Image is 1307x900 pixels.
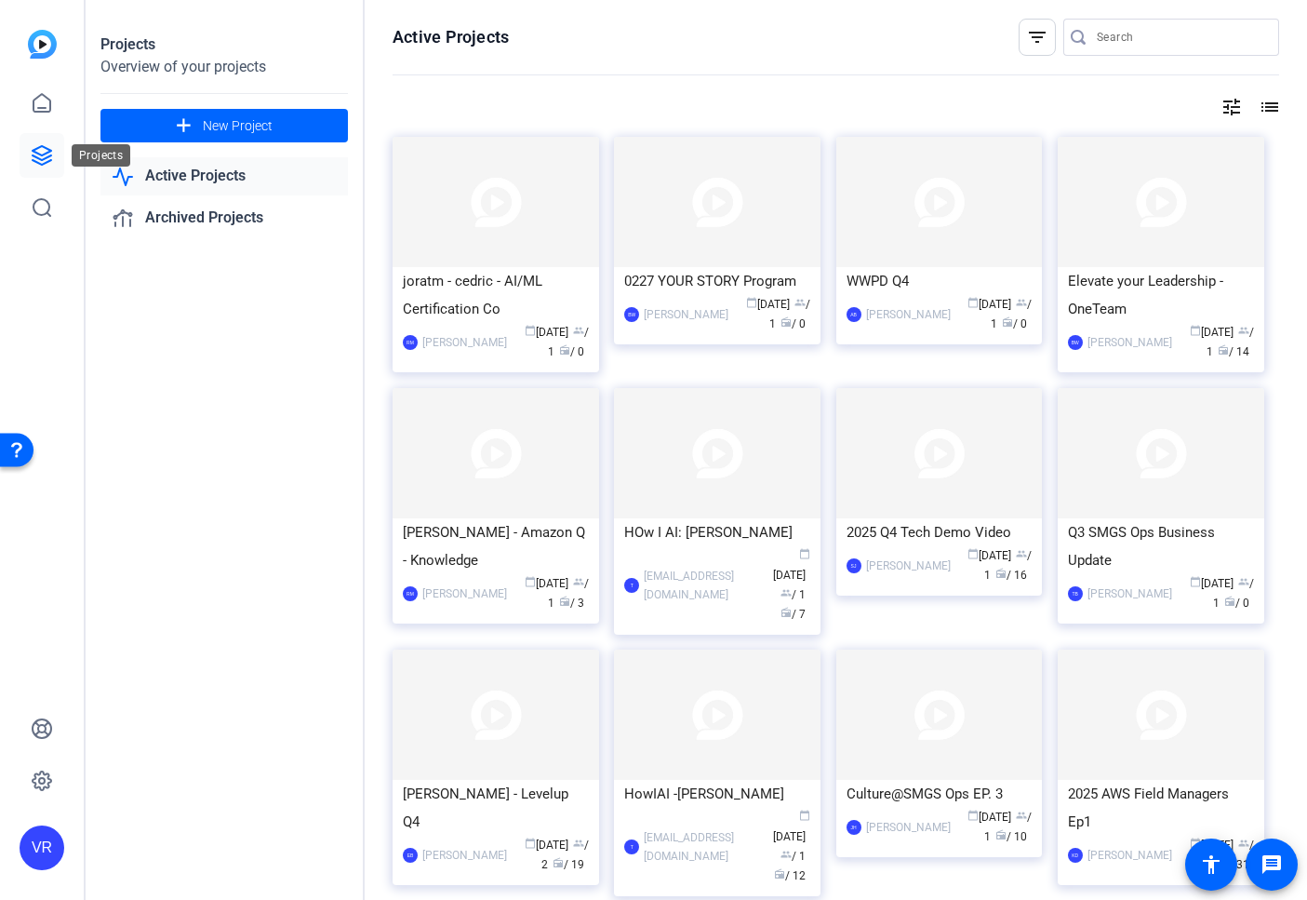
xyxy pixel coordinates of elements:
[780,316,792,328] span: radio
[799,548,810,559] span: calendar_today
[780,608,806,621] span: / 7
[1002,317,1027,330] span: / 0
[967,298,1011,311] span: [DATE]
[525,838,536,849] span: calendar_today
[1097,26,1264,48] input: Search
[1190,326,1234,339] span: [DATE]
[967,811,1011,824] span: [DATE]
[780,849,792,860] span: group
[573,325,584,336] span: group
[559,597,584,610] span: / 3
[624,840,639,854] div: T
[780,607,792,618] span: radio
[525,839,568,852] span: [DATE]
[799,810,810,821] span: calendar_today
[967,548,979,559] span: calendar_today
[403,586,418,601] div: RM
[573,576,584,587] span: group
[1220,96,1243,118] mat-icon: tune
[1190,577,1234,590] span: [DATE]
[1087,846,1172,865] div: [PERSON_NAME]
[1087,584,1172,603] div: [PERSON_NAME]
[1068,586,1083,601] div: TB
[967,297,979,308] span: calendar_today
[100,56,348,78] div: Overview of your projects
[403,780,589,836] div: [PERSON_NAME] - Levelup Q4
[28,30,57,59] img: blue-gradient.svg
[525,325,536,336] span: calendar_today
[172,114,195,138] mat-icon: add
[525,576,536,587] span: calendar_today
[1087,333,1172,352] div: [PERSON_NAME]
[624,518,810,546] div: HOw I AI: [PERSON_NAME]
[780,850,806,863] span: / 1
[866,557,951,575] div: [PERSON_NAME]
[847,307,861,322] div: AB
[1218,345,1249,358] span: / 14
[984,549,1032,582] span: / 1
[559,344,570,356] span: radio
[995,829,1007,840] span: radio
[403,848,418,863] div: EB
[1068,267,1254,323] div: Elevate your Leadership - OneTeam
[573,838,584,849] span: group
[995,830,1027,843] span: / 10
[525,577,568,590] span: [DATE]
[203,116,273,136] span: New Project
[393,26,509,48] h1: Active Projects
[847,267,1033,295] div: WWPD Q4
[559,345,584,358] span: / 0
[624,578,639,593] div: T
[1190,576,1201,587] span: calendar_today
[967,810,979,821] span: calendar_today
[1016,548,1027,559] span: group
[100,109,348,142] button: New Project
[403,518,589,574] div: [PERSON_NAME] - Amazon Q - Knowledge
[1068,848,1083,863] div: KD
[1260,853,1283,876] mat-icon: message
[780,317,806,330] span: / 0
[624,307,639,322] div: BW
[403,267,589,323] div: joratm - cedric - AI/ML Certification Co
[644,567,764,604] div: [EMAIL_ADDRESS][DOMAIN_NAME]
[866,818,951,837] div: [PERSON_NAME]
[847,820,861,835] div: JH
[624,267,810,295] div: 0227 YOUR STORY Program
[774,869,806,882] span: / 12
[1238,325,1249,336] span: group
[847,780,1033,808] div: Culture@SMGS Ops EP. 3
[20,826,64,870] div: VR
[1068,780,1254,836] div: 2025 AWS Field Managers Ep1
[774,868,785,880] span: radio
[866,305,951,324] div: [PERSON_NAME]
[780,588,806,601] span: / 1
[548,577,589,610] span: / 1
[1026,26,1048,48] mat-icon: filter_list
[422,584,507,603] div: [PERSON_NAME]
[794,297,806,308] span: group
[1016,297,1027,308] span: group
[1224,596,1235,607] span: radio
[847,558,861,573] div: SJ
[1068,335,1083,350] div: BW
[559,596,570,607] span: radio
[644,828,764,866] div: [EMAIL_ADDRESS][DOMAIN_NAME]
[525,326,568,339] span: [DATE]
[995,569,1027,582] span: / 16
[100,34,348,56] div: Projects
[746,298,790,311] span: [DATE]
[72,144,130,167] div: Projects
[1213,577,1254,610] span: / 1
[624,780,810,808] div: HowIAI -[PERSON_NAME]
[553,857,564,868] span: radio
[644,305,728,324] div: [PERSON_NAME]
[780,587,792,598] span: group
[995,568,1007,579] span: radio
[422,846,507,865] div: [PERSON_NAME]
[100,199,348,237] a: Archived Projects
[1218,344,1229,356] span: radio
[746,297,757,308] span: calendar_today
[553,858,584,871] span: / 19
[1016,810,1027,821] span: group
[1190,325,1201,336] span: calendar_today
